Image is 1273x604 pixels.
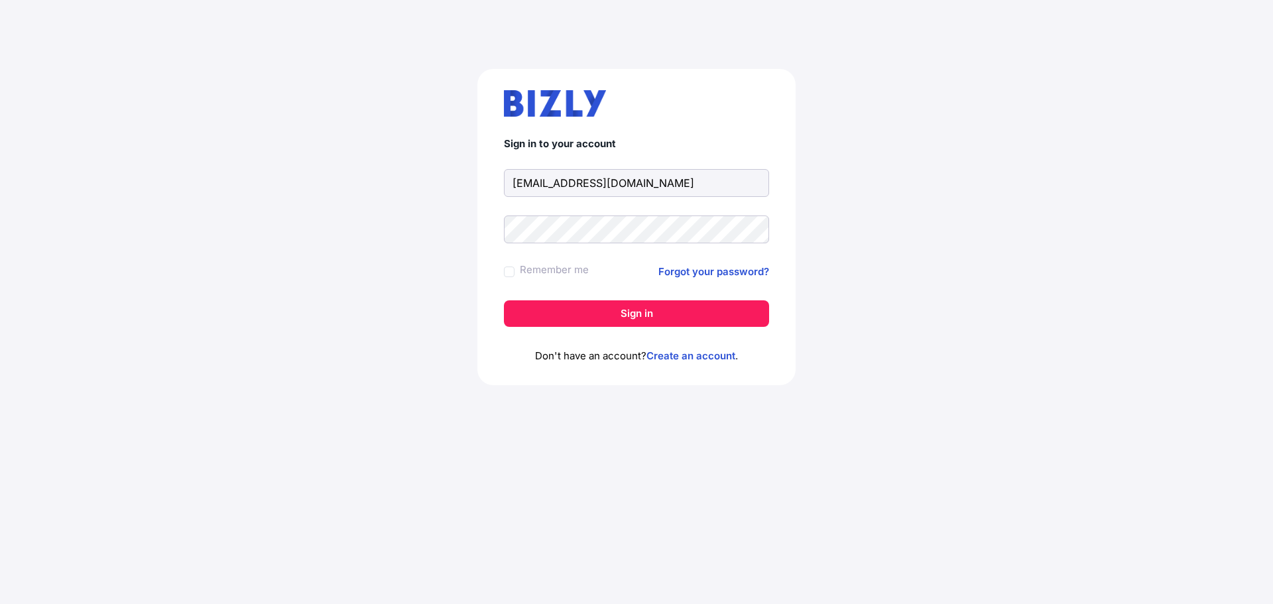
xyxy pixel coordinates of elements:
[504,348,769,364] p: Don't have an account? .
[658,264,769,280] a: Forgot your password?
[504,90,606,117] img: bizly_logo.svg
[520,262,589,278] label: Remember me
[646,349,735,362] a: Create an account
[504,138,769,151] h4: Sign in to your account
[504,300,769,327] button: Sign in
[504,169,769,197] input: Email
